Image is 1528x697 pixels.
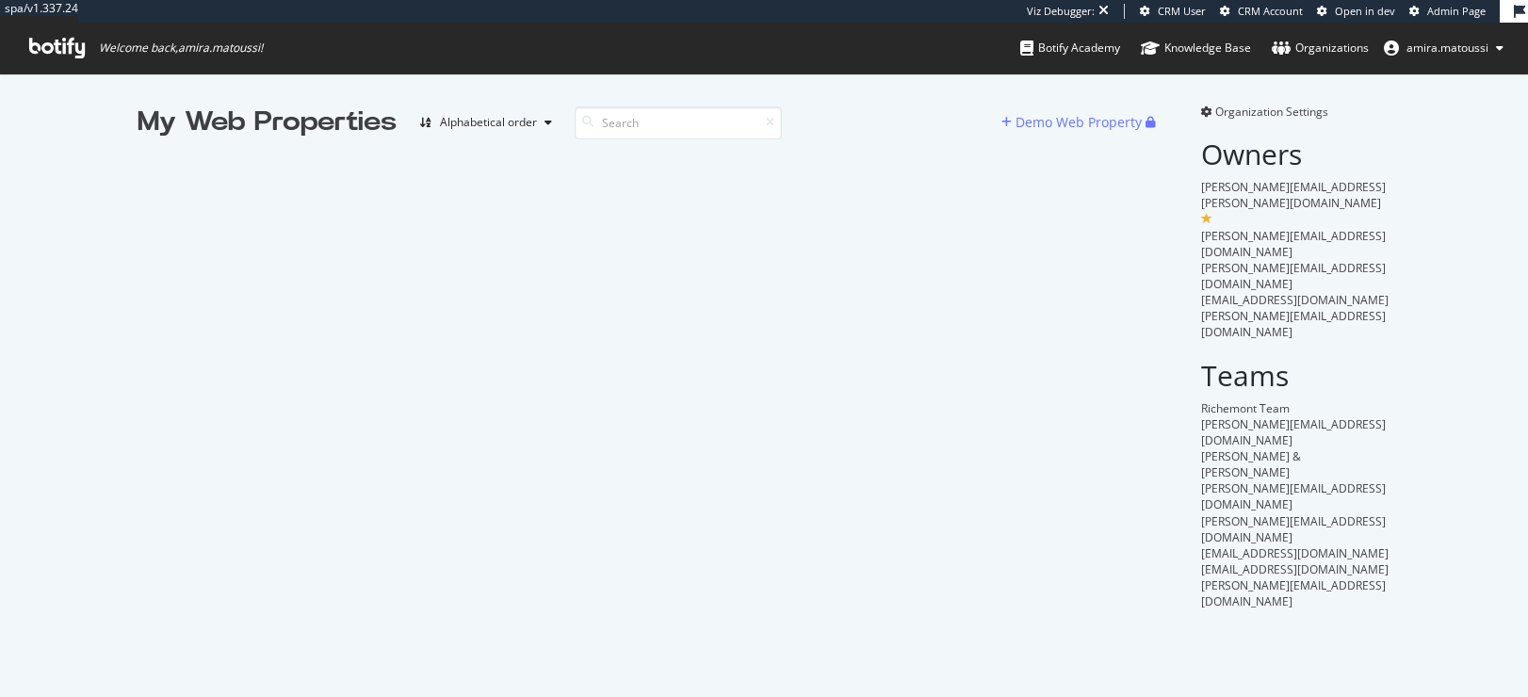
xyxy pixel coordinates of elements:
span: [PERSON_NAME][EMAIL_ADDRESS][DOMAIN_NAME] [1201,260,1386,292]
span: [PERSON_NAME][EMAIL_ADDRESS][DOMAIN_NAME] [1201,577,1386,609]
a: Admin Page [1409,4,1486,19]
h2: Teams [1201,360,1390,391]
div: Knowledge Base [1141,39,1251,57]
a: CRM Account [1220,4,1303,19]
span: CRM User [1158,4,1206,18]
span: Admin Page [1427,4,1486,18]
span: [PERSON_NAME][EMAIL_ADDRESS][PERSON_NAME][DOMAIN_NAME] [1201,179,1386,211]
a: CRM User [1140,4,1206,19]
a: Open in dev [1317,4,1395,19]
span: [EMAIL_ADDRESS][DOMAIN_NAME] [1201,545,1389,561]
div: [PERSON_NAME] & [PERSON_NAME] [1201,448,1390,480]
div: Richemont Team [1201,400,1390,416]
input: Search [575,106,782,139]
span: [PERSON_NAME][EMAIL_ADDRESS][DOMAIN_NAME] [1201,416,1386,448]
span: amira.matoussi [1406,40,1488,56]
div: Viz Debugger: [1027,4,1095,19]
h2: Owners [1201,138,1390,170]
button: amira.matoussi [1369,33,1519,63]
span: Open in dev [1335,4,1395,18]
div: Organizations [1272,39,1369,57]
a: Demo Web Property [1001,114,1146,130]
a: Knowledge Base [1141,23,1251,73]
a: Organizations [1272,23,1369,73]
div: Demo Web Property [1016,113,1142,132]
a: Botify Academy [1020,23,1120,73]
button: Demo Web Property [1001,107,1146,138]
span: CRM Account [1238,4,1303,18]
span: [PERSON_NAME][EMAIL_ADDRESS][DOMAIN_NAME] [1201,308,1386,340]
span: [EMAIL_ADDRESS][DOMAIN_NAME] [1201,292,1389,308]
button: Alphabetical order [412,107,560,138]
span: Welcome back, amira.matoussi ! [99,41,263,56]
div: Botify Academy [1020,39,1120,57]
span: [PERSON_NAME][EMAIL_ADDRESS][DOMAIN_NAME] [1201,480,1386,512]
span: [EMAIL_ADDRESS][DOMAIN_NAME] [1201,561,1389,577]
span: Organization Settings [1215,104,1328,120]
span: [PERSON_NAME][EMAIL_ADDRESS][DOMAIN_NAME] [1201,228,1386,260]
div: Alphabetical order [440,117,537,128]
div: My Web Properties [138,104,397,141]
span: [PERSON_NAME][EMAIL_ADDRESS][DOMAIN_NAME] [1201,513,1386,545]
